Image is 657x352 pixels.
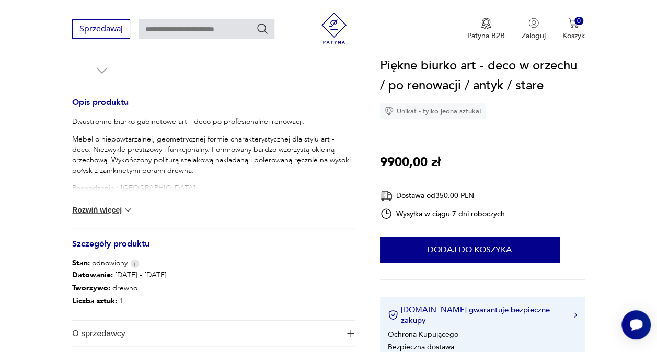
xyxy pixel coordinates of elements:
[72,283,110,293] b: Tworzywo :
[72,183,354,194] p: Pochodzenie : [GEOGRAPHIC_DATA]
[388,329,458,339] li: Ochrona Kupującego
[388,304,577,325] button: [DOMAIN_NAME] gwarantuje bezpieczne zakupy
[72,321,340,346] span: O sprzedawcy
[562,18,585,41] button: 0Koszyk
[574,17,583,26] div: 0
[72,295,167,308] p: 1
[72,281,167,295] p: drewno
[380,152,441,172] p: 9900,00 zł
[621,310,651,339] iframe: Smartsupp widget button
[72,296,117,306] b: Liczba sztuk:
[522,31,546,41] p: Zaloguj
[380,103,486,119] div: Unikat - tylko jedna sztuka!
[528,18,539,28] img: Ikonka użytkownika
[72,205,133,215] button: Rozwiń więcej
[72,99,354,116] h3: Opis produktu
[72,116,354,127] p: Dwustronne biurko gabinetowe art - deco po profesionalnej renowacji.
[380,207,505,220] div: Wysyłka w ciągu 7 dni roboczych
[522,18,546,41] button: Zaloguj
[318,13,350,44] img: Patyna - sklep z meblami i dekoracjami vintage
[380,189,393,202] img: Ikona dostawy
[467,31,505,41] p: Patyna B2B
[72,26,130,33] a: Sprzedawaj
[72,258,128,268] span: odnowiony
[384,107,394,116] img: Ikona diamentu
[388,310,398,320] img: Ikona certyfikatu
[467,18,505,41] a: Ikona medaluPatyna B2B
[130,259,140,268] img: Info icon
[380,56,585,96] h1: Piękne biurko art - deco w orzechu / po renowacji / antyk / stare
[72,19,130,39] button: Sprzedawaj
[72,321,354,346] button: Ikona plusaO sprzedawcy
[568,18,579,28] img: Ikona koszyka
[467,18,505,41] button: Patyna B2B
[72,270,113,280] b: Datowanie :
[123,205,133,215] img: chevron down
[562,31,585,41] p: Koszyk
[574,312,577,318] img: Ikona strzałki w prawo
[380,189,505,202] div: Dostawa od 350,00 PLN
[72,241,354,258] h3: Szczegóły produktu
[481,18,491,29] img: Ikona medalu
[380,237,560,263] button: Dodaj do koszyka
[72,134,354,176] p: Mebel o niepowtarzalnej, geometrycznej formie charakterystycznej dla stylu art - deco. Niezwykle ...
[256,22,269,35] button: Szukaj
[72,268,167,281] p: [DATE] - [DATE]
[347,330,354,337] img: Ikona plusa
[72,258,90,268] b: Stan:
[388,342,454,351] li: Bezpieczna dostawa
